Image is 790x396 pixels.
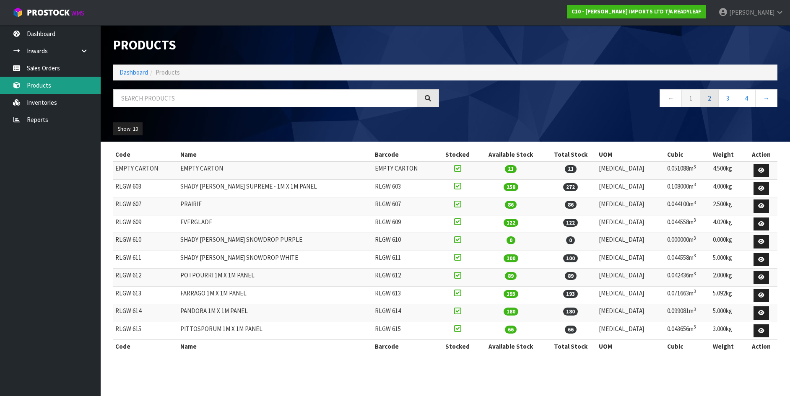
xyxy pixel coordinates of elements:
td: RLGW 615 [373,322,438,340]
td: [MEDICAL_DATA] [597,251,665,269]
th: Action [746,148,777,161]
td: 0.099081m [665,304,711,322]
td: [MEDICAL_DATA] [597,304,665,322]
td: 0.000000m [665,233,711,251]
td: 0.000kg [711,233,746,251]
sup: 3 [694,199,696,205]
td: 0.108000m [665,179,711,197]
span: 66 [505,326,517,334]
td: RLGW 611 [373,251,438,269]
span: 193 [563,290,578,298]
th: Weight [711,340,746,353]
td: [MEDICAL_DATA] [597,179,665,197]
td: [MEDICAL_DATA] [597,269,665,287]
td: POTPOURRI 1M X 1M PANEL [178,269,373,287]
td: [MEDICAL_DATA] [597,161,665,179]
th: Stocked [438,340,477,353]
td: PRAIRIE [178,197,373,215]
td: RLGW 609 [113,215,178,233]
td: RLGW 615 [113,322,178,340]
th: Total Stock [544,340,596,353]
td: 5.000kg [711,251,746,269]
td: 4.500kg [711,161,746,179]
td: FARRAGO 1M X 1M PANEL [178,286,373,304]
th: Available Stock [477,148,544,161]
td: 0.043656m [665,322,711,340]
span: 21 [565,165,577,173]
sup: 3 [694,181,696,187]
td: 2.000kg [711,269,746,287]
td: RLGW 614 [373,304,438,322]
a: 3 [718,89,737,107]
td: RLGW 607 [373,197,438,215]
th: Stocked [438,148,477,161]
sup: 3 [694,306,696,312]
td: EVERGLADE [178,215,373,233]
th: Name [178,148,373,161]
sup: 3 [694,324,696,330]
th: Name [178,340,373,353]
td: RLGW 612 [373,269,438,287]
td: EMPTY CARTON [113,161,178,179]
span: 89 [565,272,577,280]
td: SHADY [PERSON_NAME] SNOWDROP WHITE [178,251,373,269]
th: Available Stock [477,340,544,353]
td: [MEDICAL_DATA] [597,286,665,304]
span: 258 [504,183,518,191]
th: Barcode [373,340,438,353]
input: Search products [113,89,417,107]
span: 180 [504,308,518,316]
th: UOM [597,340,665,353]
span: 0 [566,236,575,244]
th: Weight [711,148,746,161]
th: Cubic [665,340,711,353]
span: 66 [565,326,577,334]
span: 272 [563,183,578,191]
sup: 3 [694,235,696,241]
span: 193 [504,290,518,298]
td: RLGW 603 [373,179,438,197]
th: Total Stock [544,148,596,161]
td: 0.044558m [665,215,711,233]
th: Code [113,340,178,353]
sup: 3 [694,253,696,259]
sup: 3 [694,271,696,277]
td: RLGW 610 [113,233,178,251]
td: RLGW 609 [373,215,438,233]
td: 0.042436m [665,269,711,287]
td: [MEDICAL_DATA] [597,197,665,215]
td: PITTOSPORUM 1M X 1M PANEL [178,322,373,340]
sup: 3 [694,217,696,223]
td: 5.000kg [711,304,746,322]
th: Cubic [665,148,711,161]
a: → [755,89,777,107]
th: Barcode [373,148,438,161]
th: Code [113,148,178,161]
td: RLGW 607 [113,197,178,215]
span: 122 [504,219,518,227]
td: RLGW 610 [373,233,438,251]
td: RLGW 613 [373,286,438,304]
td: 0.071663m [665,286,711,304]
sup: 3 [694,288,696,294]
td: RLGW 603 [113,179,178,197]
th: Action [746,340,777,353]
td: RLGW 611 [113,251,178,269]
span: Products [156,68,180,76]
td: PANDORA 1M X 1M PANEL [178,304,373,322]
sup: 3 [694,164,696,170]
a: Dashboard [120,68,148,76]
strong: C10 - [PERSON_NAME] IMPORTS LTD T/A READYLEAF [572,8,701,15]
td: RLGW 612 [113,269,178,287]
small: WMS [71,9,84,17]
th: UOM [597,148,665,161]
td: SHADY [PERSON_NAME] SNOWDROP PURPLE [178,233,373,251]
td: RLGW 613 [113,286,178,304]
span: 86 [505,201,517,209]
span: ProStock [27,7,70,18]
span: 122 [563,219,578,227]
span: 89 [505,272,517,280]
td: [MEDICAL_DATA] [597,233,665,251]
td: SHADY [PERSON_NAME] SUPREME - 1M X 1M PANEL [178,179,373,197]
img: cube-alt.png [13,7,23,18]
